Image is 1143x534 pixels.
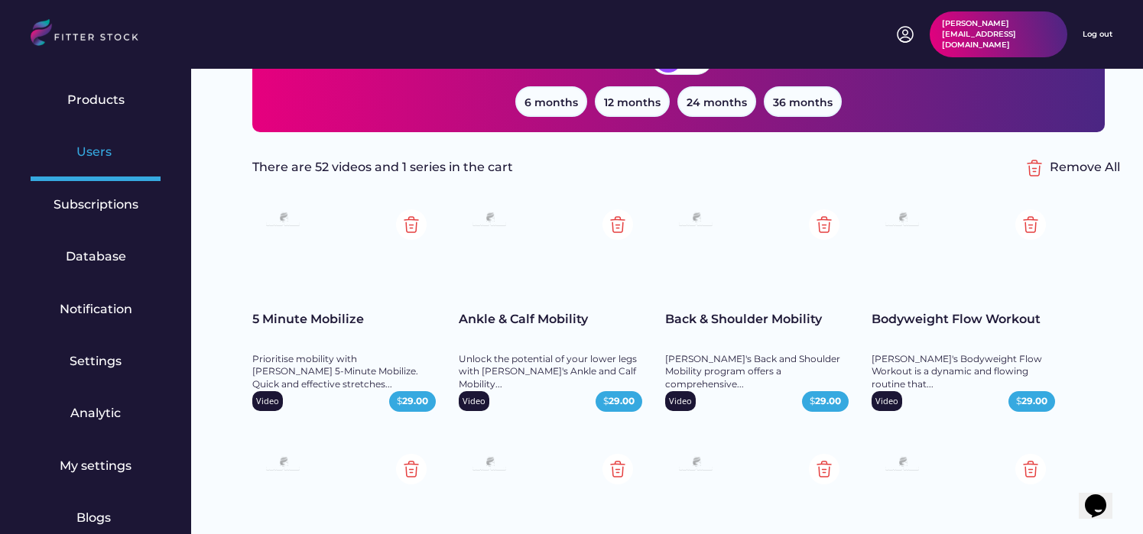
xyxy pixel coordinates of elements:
[252,311,436,328] div: 5 Minute Mobilize
[942,18,1055,50] div: [PERSON_NAME][EMAIL_ADDRESS][DOMAIN_NAME]
[603,395,635,408] div: $
[459,353,642,391] div: Unlock the potential of your lower legs with [PERSON_NAME]'s Ankle and Calf Mobility...
[466,208,512,234] img: Frame%2079%20%281%29.svg
[54,196,138,213] div: Subscriptions
[896,25,914,44] img: profile-circle.svg
[602,454,633,484] img: Group%201000002354.svg
[260,208,306,234] img: Frame%2079%20%281%29.svg
[60,301,132,318] div: Notification
[60,458,132,474] div: My settings
[809,454,839,484] img: Group%201000002354.svg
[809,209,839,240] img: Group%201000002354.svg
[875,395,898,406] div: Video
[76,144,115,160] div: Users
[1019,153,1050,183] img: Group%201000002356%20%282%29.svg
[1015,454,1046,484] img: Group%201000002354.svg
[67,92,125,108] div: Products
[397,395,428,408] div: $
[70,353,122,370] div: Settings
[70,405,121,422] div: Analytic
[673,208,719,234] img: Frame%2079%20%281%29.svg
[665,311,849,328] div: Back & Shoulder Mobility
[396,454,427,484] img: Group%201000002354.svg
[31,19,151,50] img: LOGO.svg
[669,395,692,406] div: Video
[252,353,436,391] div: Prioritise mobility with [PERSON_NAME] 5-Minute Mobilize. Quick and effective stretches...
[595,86,670,117] button: 12 months
[76,510,115,526] div: Blogs
[463,395,485,406] div: Video
[815,395,841,406] strong: 29.00
[1050,159,1120,176] div: Remove All
[466,452,512,478] img: Frame%2079%20%281%29.svg
[673,452,719,478] img: Frame%2079%20%281%29.svg
[256,395,279,406] div: Video
[810,395,841,408] div: $
[396,209,427,240] img: Group%201000002354.svg
[459,311,642,328] div: Ankle & Calf Mobility
[872,311,1055,328] div: Bodyweight Flow Workout
[66,248,126,265] div: Database
[515,86,587,117] button: 6 months
[252,159,1019,176] div: There are 52 videos and 1 series in the cart
[1016,395,1047,408] div: $
[609,395,635,406] strong: 29.00
[677,86,756,117] button: 24 months
[872,353,1055,391] div: [PERSON_NAME]'s Bodyweight Flow Workout is a dynamic and flowing routine that...
[1021,395,1047,406] strong: 29.00
[402,395,428,406] strong: 29.00
[260,452,306,478] img: Frame%2079%20%281%29.svg
[1083,29,1112,40] div: Log out
[1079,473,1128,519] iframe: chat widget
[665,353,849,391] div: [PERSON_NAME]'s Back and Shoulder Mobility program offers a comprehensive...
[879,208,925,234] img: Frame%2079%20%281%29.svg
[764,86,842,117] button: 36 months
[1015,209,1046,240] img: Group%201000002354.svg
[879,452,925,478] img: Frame%2079%20%281%29.svg
[602,209,633,240] img: Group%201000002354.svg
